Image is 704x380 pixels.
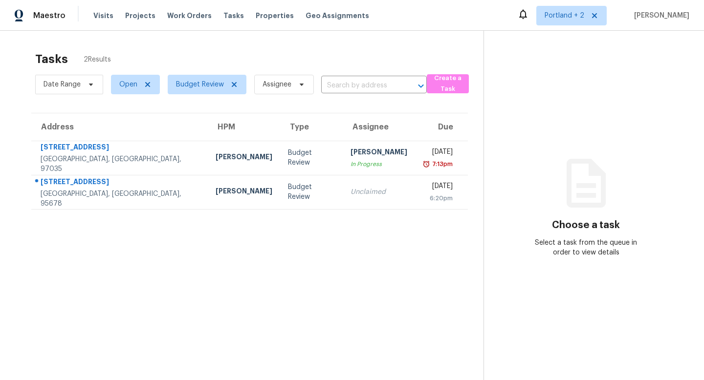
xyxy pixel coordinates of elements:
[552,220,620,230] h3: Choose a task
[321,78,399,93] input: Search by address
[44,80,81,89] span: Date Range
[430,159,453,169] div: 7:13pm
[423,181,453,193] div: [DATE]
[351,147,407,159] div: [PERSON_NAME]
[288,182,334,202] div: Budget Review
[93,11,113,21] span: Visits
[432,73,464,95] span: Create a Task
[216,152,272,164] div: [PERSON_NAME]
[535,238,637,257] div: Select a task from the queue in order to view details
[415,113,468,141] th: Due
[31,113,208,141] th: Address
[41,142,200,154] div: [STREET_ADDRESS]
[223,12,244,19] span: Tasks
[351,187,407,197] div: Unclaimed
[167,11,212,21] span: Work Orders
[263,80,291,89] span: Assignee
[256,11,294,21] span: Properties
[41,189,200,209] div: [GEOGRAPHIC_DATA], [GEOGRAPHIC_DATA], 95678
[630,11,689,21] span: [PERSON_NAME]
[343,113,415,141] th: Assignee
[306,11,369,21] span: Geo Assignments
[176,80,224,89] span: Budget Review
[351,159,407,169] div: In Progress
[35,54,68,64] h2: Tasks
[423,147,453,159] div: [DATE]
[119,80,137,89] span: Open
[423,193,453,203] div: 6:20pm
[288,148,334,168] div: Budget Review
[41,154,200,174] div: [GEOGRAPHIC_DATA], [GEOGRAPHIC_DATA], 97035
[216,186,272,198] div: [PERSON_NAME]
[427,74,469,93] button: Create a Task
[414,79,428,93] button: Open
[422,159,430,169] img: Overdue Alarm Icon
[280,113,342,141] th: Type
[125,11,155,21] span: Projects
[208,113,280,141] th: HPM
[84,55,111,64] span: 2 Results
[41,177,200,189] div: [STREET_ADDRESS]
[33,11,66,21] span: Maestro
[545,11,584,21] span: Portland + 2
